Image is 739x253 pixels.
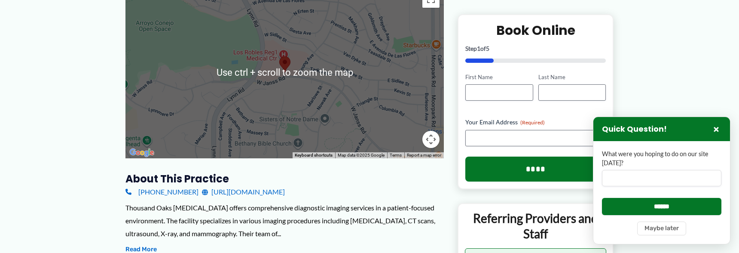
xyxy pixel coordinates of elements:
img: Google [128,147,156,158]
label: First Name [465,73,533,81]
label: Your Email Address [465,118,606,126]
a: Open this area in Google Maps (opens a new window) [128,147,156,158]
button: Map camera controls [422,131,440,148]
p: Referring Providers and Staff [465,210,606,242]
span: Map data ©2025 Google [338,153,385,157]
button: Close [711,124,721,134]
span: (Required) [520,119,545,126]
button: Maybe later [637,222,686,235]
div: Thousand Oaks [MEDICAL_DATA] offers comprehensive diagnostic imaging services in a patient-focuse... [125,201,444,240]
span: 1 [477,44,480,52]
h2: Book Online [465,22,606,38]
h3: Quick Question! [602,124,667,134]
h3: About this practice [125,172,444,185]
a: [URL][DOMAIN_NAME] [202,185,285,198]
label: What were you hoping to do on our site [DATE]? [602,150,721,167]
button: Keyboard shortcuts [295,152,333,158]
p: Step of [465,45,606,51]
a: [PHONE_NUMBER] [125,185,198,198]
label: Last Name [538,73,606,81]
a: Terms (opens in new tab) [390,153,402,157]
a: Report a map error [407,153,441,157]
span: 5 [486,44,489,52]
